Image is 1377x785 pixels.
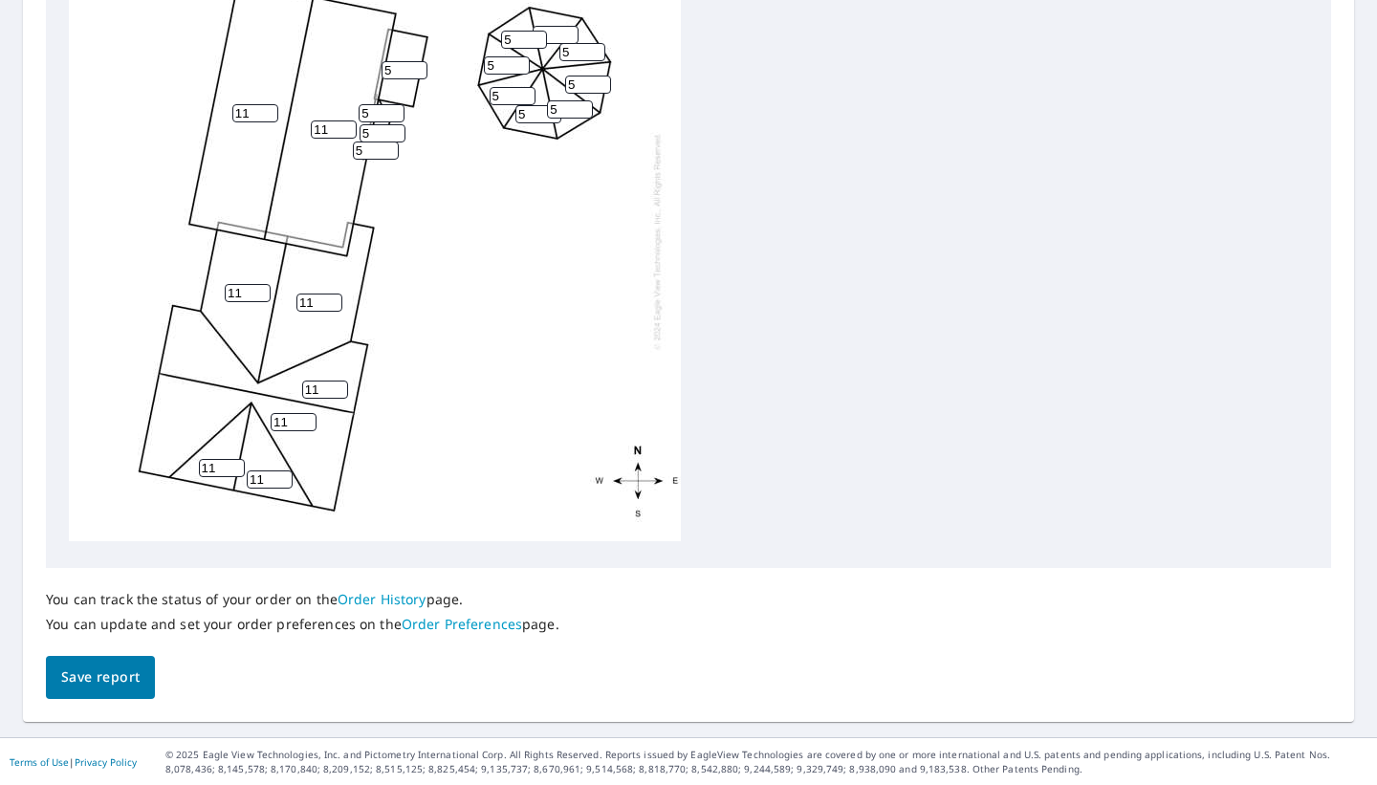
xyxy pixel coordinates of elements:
[75,755,137,769] a: Privacy Policy
[46,616,559,633] p: You can update and set your order preferences on the page.
[10,756,137,768] p: |
[46,591,559,608] p: You can track the status of your order on the page.
[46,656,155,699] button: Save report
[402,615,522,633] a: Order Preferences
[10,755,69,769] a: Terms of Use
[338,590,426,608] a: Order History
[61,665,140,689] span: Save report
[165,748,1367,776] p: © 2025 Eagle View Technologies, Inc. and Pictometry International Corp. All Rights Reserved. Repo...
